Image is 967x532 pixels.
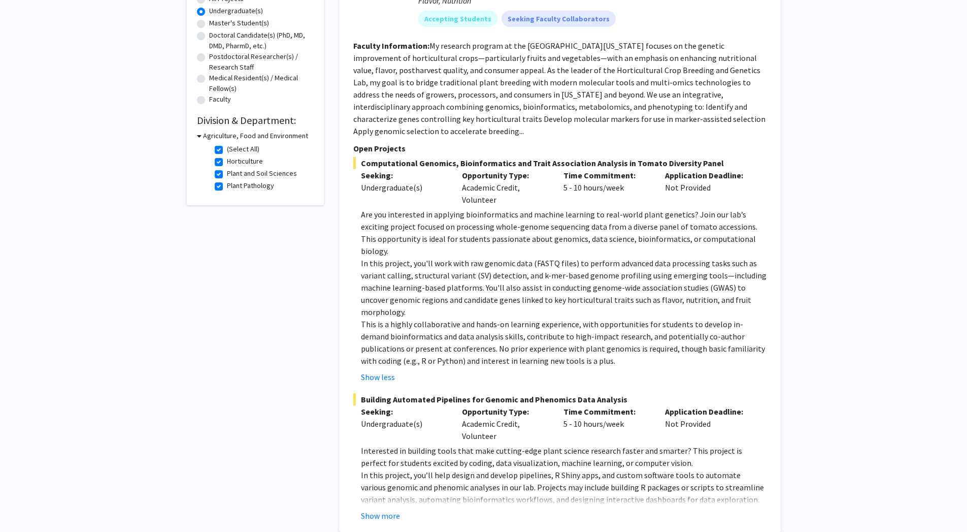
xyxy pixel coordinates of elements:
label: Plant Pathology [227,180,274,191]
label: Medical Resident(s) / Medical Fellow(s) [209,73,314,94]
div: 5 - 10 hours/week [556,405,657,442]
div: Undergraduate(s) [361,418,447,430]
label: Plant and Soil Sciences [227,168,297,179]
p: This is a highly collaborative and hands-on learning experience, with opportunities for students ... [361,318,766,367]
p: Application Deadline: [665,169,751,181]
h3: Agriculture, Food and Environment [203,131,308,141]
label: Doctoral Candidate(s) (PhD, MD, DMD, PharmD, etc.) [209,30,314,51]
p: Open Projects [353,142,766,154]
button: Show less [361,371,395,383]
label: Horticulture [227,156,263,167]
h2: Division & Department: [197,114,314,127]
p: In this project, you’ll help design and develop pipelines, R Shiny apps, and custom software tool... [361,469,766,530]
p: Are you interested in applying bioinformatics and machine learning to real-world plant genetics? ... [361,208,766,257]
div: Not Provided [657,405,759,442]
fg-read-more: My research program at the [GEOGRAPHIC_DATA][US_STATE] focuses on the genetic improvement of hort... [353,41,765,136]
div: Academic Credit, Volunteer [454,405,556,442]
span: Building Automated Pipelines for Genomic and Phenomics Data Analysis [353,393,766,405]
p: Time Commitment: [563,169,650,181]
p: Opportunity Type: [462,405,548,418]
div: Not Provided [657,169,759,206]
label: Undergraduate(s) [209,6,263,16]
p: Application Deadline: [665,405,751,418]
mat-chip: Accepting Students [418,11,497,27]
p: In this project, you'll work with raw genomic data (FASTQ files) to perform advanced data process... [361,257,766,318]
mat-chip: Seeking Faculty Collaborators [502,11,616,27]
label: Master's Student(s) [209,18,269,28]
p: Opportunity Type: [462,169,548,181]
label: (Select All) [227,144,259,154]
label: Postdoctoral Researcher(s) / Research Staff [209,51,314,73]
div: Undergraduate(s) [361,181,447,194]
span: Computational Genomics, Bioinformatics and Trait Association Analysis in Tomato Diversity Panel [353,157,766,169]
p: Seeking: [361,169,447,181]
label: Faculty [209,94,231,105]
p: Time Commitment: [563,405,650,418]
button: Show more [361,510,400,522]
div: 5 - 10 hours/week [556,169,657,206]
iframe: Chat [8,486,43,524]
p: Interested in building tools that make cutting-edge plant science research faster and smarter? Th... [361,445,766,469]
b: Faculty Information: [353,41,429,51]
p: Seeking: [361,405,447,418]
div: Academic Credit, Volunteer [454,169,556,206]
